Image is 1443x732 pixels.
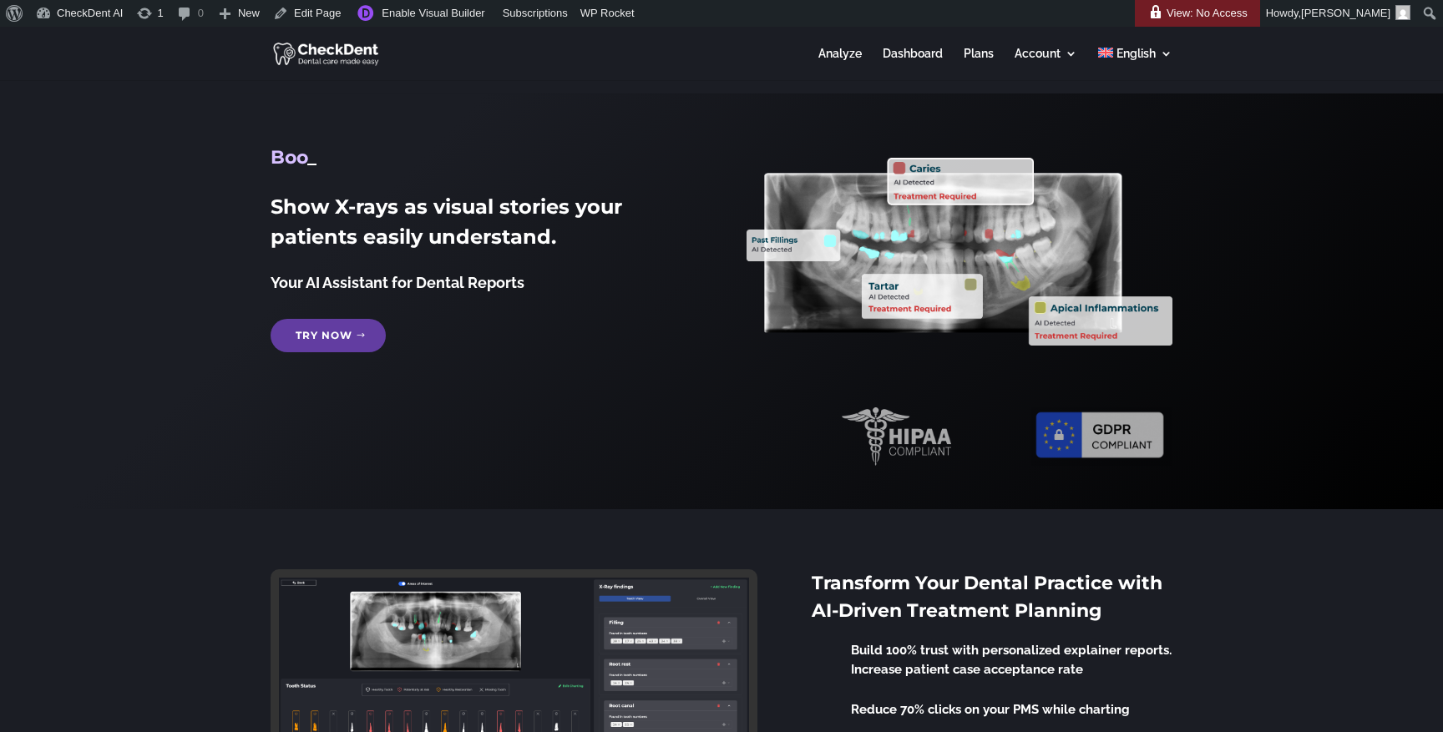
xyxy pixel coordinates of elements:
[883,48,943,80] a: Dashboard
[1116,47,1156,60] span: English
[747,158,1172,346] img: X_Ray_annotated
[851,702,1130,717] span: Reduce 70% clicks on your PMS while charting
[1015,48,1077,80] a: Account
[273,40,381,67] img: CheckDent AI
[1301,7,1390,19] span: [PERSON_NAME]
[271,319,386,352] a: Try Now
[271,192,696,260] h2: Show X-rays as visual stories your patients easily understand.
[818,48,862,80] a: Analyze
[1395,5,1410,20] img: Arnav Saha
[851,643,1172,677] span: Build 100% trust with personalized explainer reports. Increase patient case acceptance rate
[1098,48,1172,80] a: English
[271,274,524,291] span: Your AI Assistant for Dental Reports
[964,48,994,80] a: Plans
[271,146,307,169] span: Boo
[307,146,316,169] span: _
[812,572,1162,622] span: Transform Your Dental Practice with AI-Driven Treatment Planning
